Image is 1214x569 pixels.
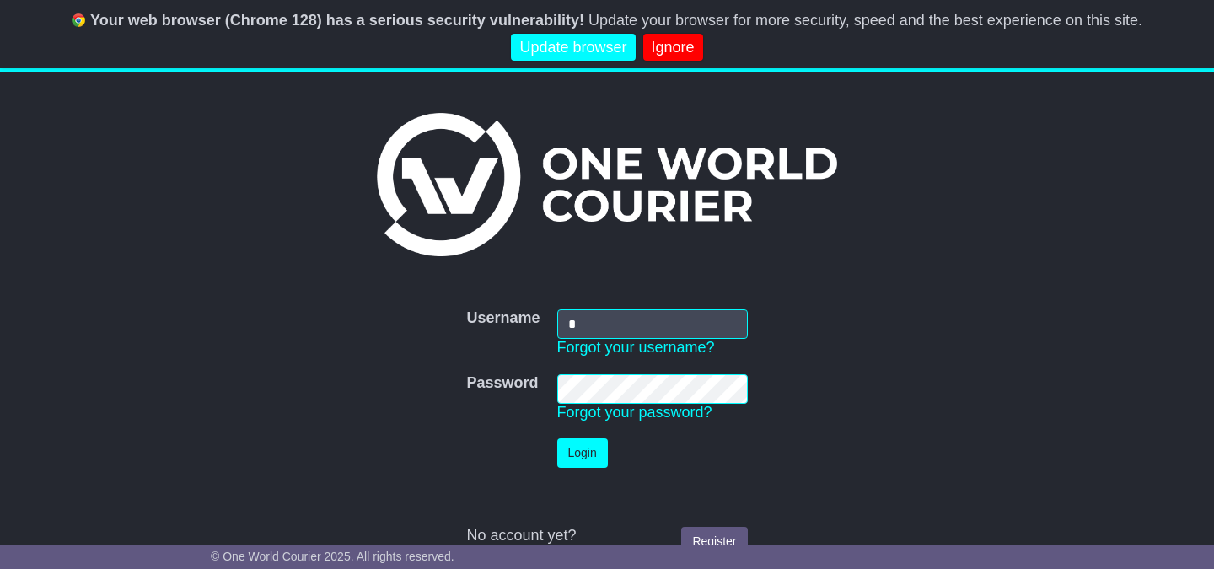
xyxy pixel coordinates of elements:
b: Your web browser (Chrome 128) has a serious security vulnerability! [90,12,584,29]
a: Update browser [511,34,635,62]
label: Password [466,374,538,393]
span: © One World Courier 2025. All rights reserved. [211,550,454,563]
button: Login [557,438,608,468]
span: Update your browser for more security, speed and the best experience on this site. [588,12,1142,29]
a: Register [681,527,747,556]
img: One World [377,113,837,256]
a: Ignore [643,34,703,62]
a: Forgot your password? [557,404,712,421]
div: No account yet? [466,527,747,545]
a: Forgot your username? [557,339,715,356]
label: Username [466,309,540,328]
